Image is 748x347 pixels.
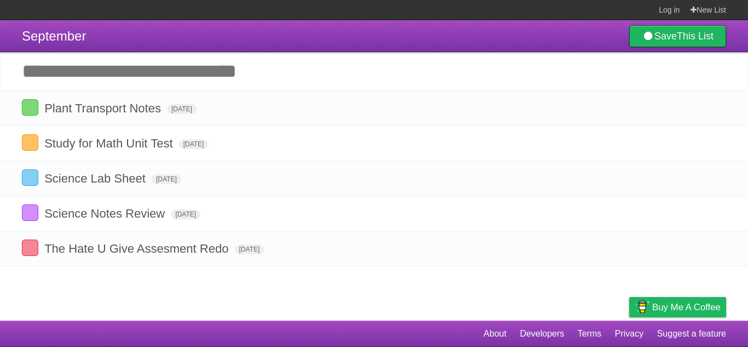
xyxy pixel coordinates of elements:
a: About [484,323,507,344]
span: Buy me a coffee [652,298,721,317]
label: Done [22,99,38,116]
a: Privacy [615,323,643,344]
span: Science Notes Review [44,207,168,220]
span: [DATE] [167,104,197,114]
span: The Hate U Give Assesment Redo [44,242,231,255]
img: Buy me a coffee [635,298,649,316]
a: Buy me a coffee [629,297,726,317]
span: Science Lab Sheet [44,172,148,185]
label: Done [22,204,38,221]
span: [DATE] [152,174,181,184]
a: Terms [578,323,602,344]
label: Done [22,134,38,151]
span: Study for Math Unit Test [44,136,175,150]
span: Plant Transport Notes [44,101,164,115]
a: Suggest a feature [657,323,726,344]
span: [DATE] [171,209,200,219]
span: [DATE] [235,244,264,254]
span: September [22,29,86,43]
span: [DATE] [179,139,209,149]
a: SaveThis List [629,25,726,47]
b: This List [677,31,714,42]
label: Done [22,169,38,186]
a: Developers [520,323,564,344]
label: Done [22,240,38,256]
